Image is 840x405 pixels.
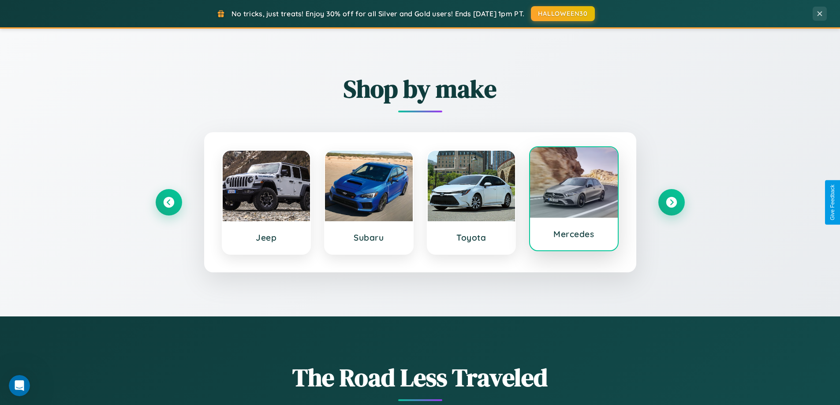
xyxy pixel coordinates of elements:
div: Give Feedback [829,185,836,220]
h1: The Road Less Traveled [156,360,685,394]
iframe: Intercom live chat [9,375,30,396]
button: HALLOWEEN30 [531,6,595,21]
h3: Subaru [334,232,404,243]
span: No tricks, just treats! Enjoy 30% off for all Silver and Gold users! Ends [DATE] 1pm PT. [231,9,524,18]
h3: Jeep [231,232,302,243]
h3: Mercedes [539,229,609,239]
h2: Shop by make [156,72,685,106]
h3: Toyota [437,232,507,243]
